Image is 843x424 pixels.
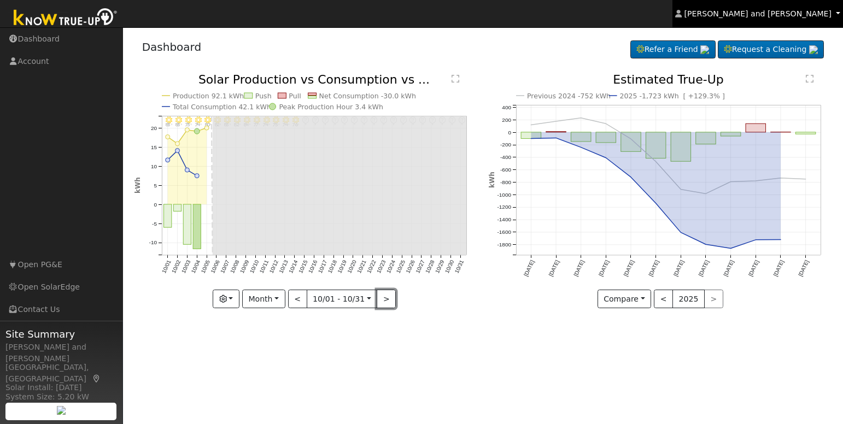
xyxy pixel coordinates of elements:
[150,163,157,169] text: 10
[278,259,289,274] text: 10/13
[497,204,511,210] text: -1200
[307,290,378,308] button: 10/01 - 10/31
[288,290,307,308] button: <
[529,137,533,141] circle: onclick=""
[729,180,733,184] circle: onclick=""
[5,382,117,393] div: Solar Install: [DATE]
[376,259,387,274] text: 10/23
[289,92,301,100] text: Pull
[454,259,465,274] text: 10/31
[175,149,179,153] circle: onclick=""
[598,259,610,277] text: [DATE]
[604,156,608,160] circle: onclick=""
[248,259,260,274] text: 10/10
[175,142,179,146] circle: onclick=""
[502,104,511,110] text: 400
[165,158,169,162] circle: onclick=""
[57,406,66,415] img: retrieve
[149,240,157,246] text: -10
[646,132,666,158] rect: onclick=""
[5,341,117,364] div: [PERSON_NAME] and [PERSON_NAME]
[239,259,250,274] text: 10/09
[527,92,611,100] text: Previous 2024 -752 kWh
[8,6,123,31] img: Know True-Up
[317,259,329,274] text: 10/17
[620,92,725,100] text: 2025 -1,723 kWh [ +129.3% ]
[573,259,586,277] text: [DATE]
[718,40,824,59] a: Request a Cleaning
[5,327,117,341] span: Site Summary
[723,259,735,277] text: [DATE]
[193,123,203,127] p: 74°
[521,132,541,139] rect: onclick=""
[5,391,117,403] div: System Size: 5.20 kW
[405,259,416,274] text: 10/26
[185,116,191,123] i: 10/03 - MostlyClear
[654,160,658,164] circle: onclick=""
[171,259,182,274] text: 10/02
[204,116,211,123] i: 10/05 - Clear
[679,187,683,192] circle: onclick=""
[804,177,808,181] circle: onclick=""
[173,123,184,127] p: 83°
[629,175,633,180] circle: onclick=""
[200,259,211,274] text: 10/05
[346,259,358,274] text: 10/20
[754,238,758,242] circle: onclick=""
[604,122,608,126] circle: onclick=""
[672,259,685,277] text: [DATE]
[500,167,511,173] text: -600
[219,259,231,274] text: 10/07
[307,259,319,274] text: 10/16
[161,259,172,274] text: 10/01
[154,182,157,189] text: 5
[204,126,209,130] circle: onclick=""
[746,123,766,132] rect: onclick=""
[395,259,406,274] text: 10/25
[414,259,426,274] text: 10/27
[456,123,467,127] p: °
[778,176,783,180] circle: onclick=""
[579,145,583,150] circle: onclick=""
[700,45,709,54] img: retrieve
[92,374,102,383] a: Map
[255,92,271,100] text: Push
[209,259,221,274] text: 10/06
[629,137,633,141] circle: onclick=""
[5,362,117,385] div: [GEOGRAPHIC_DATA], [GEOGRAPHIC_DATA]
[554,136,558,140] circle: onclick=""
[180,259,191,274] text: 10/03
[548,259,560,277] text: [DATE]
[500,154,511,160] text: -400
[326,259,338,274] text: 10/18
[319,92,415,100] text: Net Consumption -30.0 kWh
[696,132,716,144] rect: onclick=""
[134,178,142,194] text: kWh
[336,259,348,274] text: 10/19
[508,129,511,136] text: 0
[185,168,189,172] circle: onclick=""
[729,246,733,251] circle: onclick=""
[165,135,169,139] circle: onclick=""
[630,40,716,59] a: Refer a Friend
[229,259,241,274] text: 10/08
[747,259,760,277] text: [DATE]
[809,45,818,54] img: retrieve
[754,179,758,183] circle: onclick=""
[796,132,816,134] rect: onclick=""
[596,132,616,143] rect: onclick=""
[288,259,299,274] text: 10/14
[654,201,658,205] circle: onclick=""
[203,123,213,127] p: 80°
[704,192,708,196] circle: onclick=""
[571,132,592,142] rect: onclick=""
[183,123,194,127] p: 73°
[434,259,446,274] text: 10/29
[778,238,783,242] circle: onclick=""
[613,73,724,86] text: Estimated True-Up
[175,116,182,123] i: 10/02 - MostlyClear
[579,116,583,120] circle: onclick=""
[648,259,660,277] text: [DATE]
[173,204,181,211] rect: onclick=""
